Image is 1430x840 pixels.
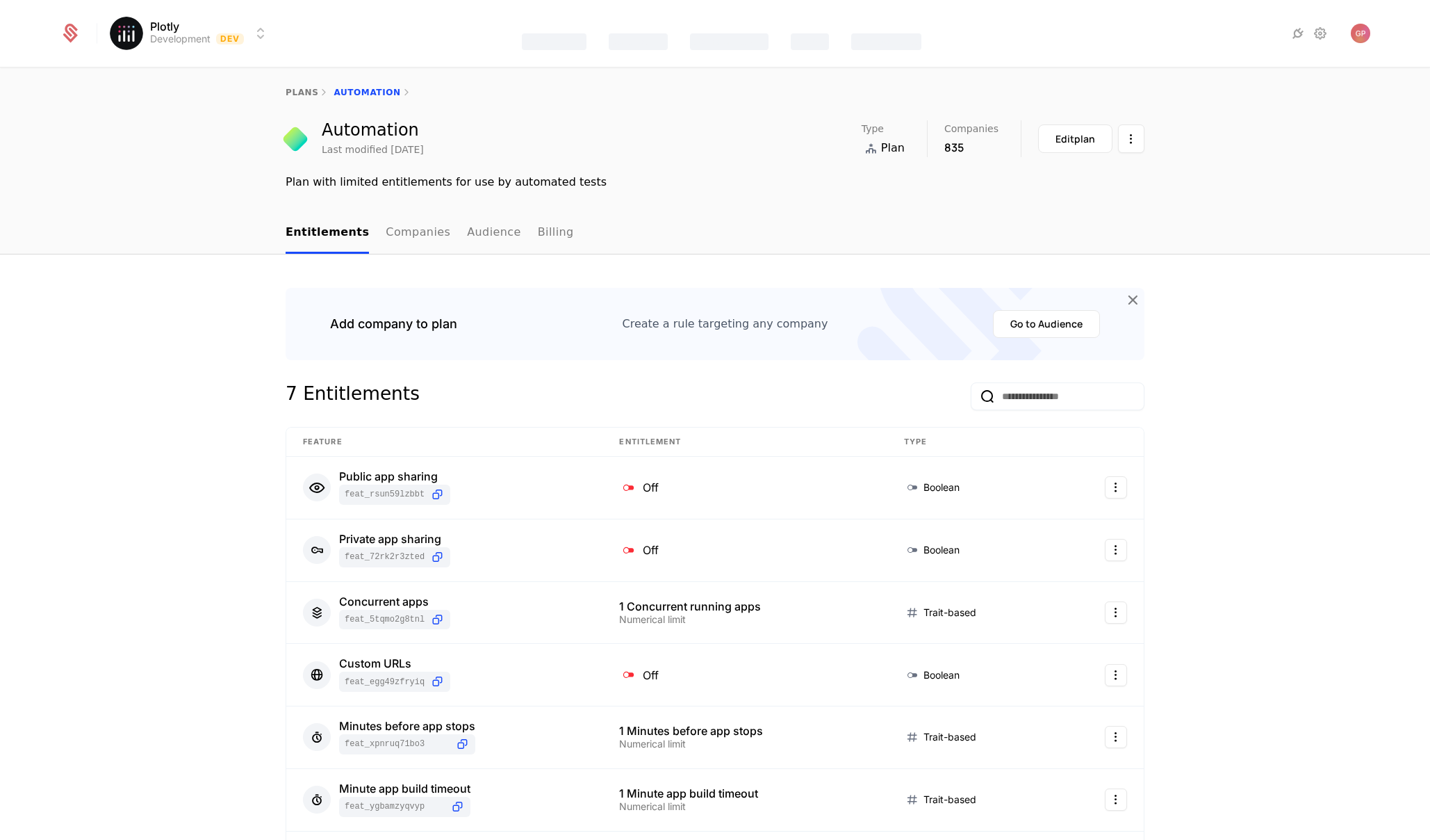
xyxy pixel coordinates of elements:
[150,21,179,32] span: Plotly
[619,615,870,624] div: Numerical limit
[1105,539,1127,561] button: Select action
[114,18,270,49] button: Select environment
[619,788,870,799] div: 1 Minute app build timeout
[923,543,960,557] span: Boolean
[602,428,887,457] th: Entitlement
[619,739,870,749] div: Numerical limit
[286,382,420,410] div: 7 Entitlements
[1105,476,1127,499] button: Select action
[1118,124,1144,153] button: Select action
[1038,124,1112,153] button: Editplan
[1105,601,1127,624] button: Select action
[467,213,521,254] a: Audience
[609,33,668,50] div: Catalog
[619,541,870,559] div: Off
[619,478,870,496] div: Off
[322,122,424,138] div: Automation
[1055,132,1095,146] div: Edit plan
[851,33,921,50] div: Components
[286,88,318,97] a: plans
[345,489,425,500] span: feat_RSuN59LZBBt
[286,213,1144,254] nav: Main
[345,551,425,563] span: feat_72rk2R3Zted
[1351,24,1370,43] button: Open user button
[862,124,884,134] span: Type
[345,738,450,750] span: feat_XPnRuQ71Bo3
[339,720,475,732] div: Minutes before app stops
[216,33,245,45] span: Dev
[690,33,769,50] div: Companies
[1105,664,1127,686] button: Select action
[345,801,445,812] span: feat_YGBamzyqVyp
[923,668,960,682] span: Boolean
[923,730,976,744] span: Trait-based
[330,314,457,334] div: Add company to plan
[1105,789,1127,811] button: Select action
[619,725,870,736] div: 1 Minutes before app stops
[322,143,424,156] div: Last modified [DATE]
[944,139,998,156] div: 835
[1351,24,1370,43] img: Gregory Paciga
[791,33,828,50] div: Events
[923,606,976,620] span: Trait-based
[887,428,1058,457] th: Type
[110,17,143,50] img: Plotly
[881,140,905,156] span: Plan
[1105,726,1127,748] button: Select action
[339,783,470,794] div: Minute app build timeout
[944,124,998,134] span: Companies
[619,665,870,684] div: Off
[923,480,960,494] span: Boolean
[1312,25,1329,42] a: Settings
[993,310,1100,338] button: Go to Audience
[345,677,425,688] span: feat_egg49zfRYiQ
[923,793,976,807] span: Trait-based
[619,802,870,811] div: Numerical limit
[150,32,211,46] div: Development
[538,213,574,254] a: Billing
[286,213,369,254] a: Entitlements
[522,33,586,50] div: Features
[339,533,450,544] div: Private app sharing
[623,316,828,332] div: Create a rule targeting any company
[339,658,450,669] div: Custom URLs
[339,471,450,482] div: Public app sharing
[286,428,602,457] th: Feature
[345,614,425,625] span: feat_5tqmo2G8TNL
[286,213,574,254] ul: Choose Sub Page
[1290,25,1306,42] a: Integrations
[339,596,450,607] div: Concurrent apps
[386,213,450,254] a: Companies
[286,174,1144,191] div: Plan with limited entitlements for use by automated tests
[619,601,870,612] div: 1 Concurrent running apps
